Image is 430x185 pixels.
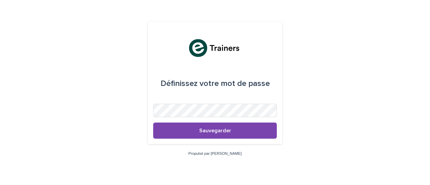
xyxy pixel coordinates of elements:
[161,80,270,88] font: Définissez votre mot de passe
[153,123,277,139] button: Sauvegarder
[187,38,243,58] img: K0CqGN7SDeD6s4JG8KQk
[188,151,242,155] a: Propulsé par [PERSON_NAME]
[199,128,231,133] font: Sauvegarder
